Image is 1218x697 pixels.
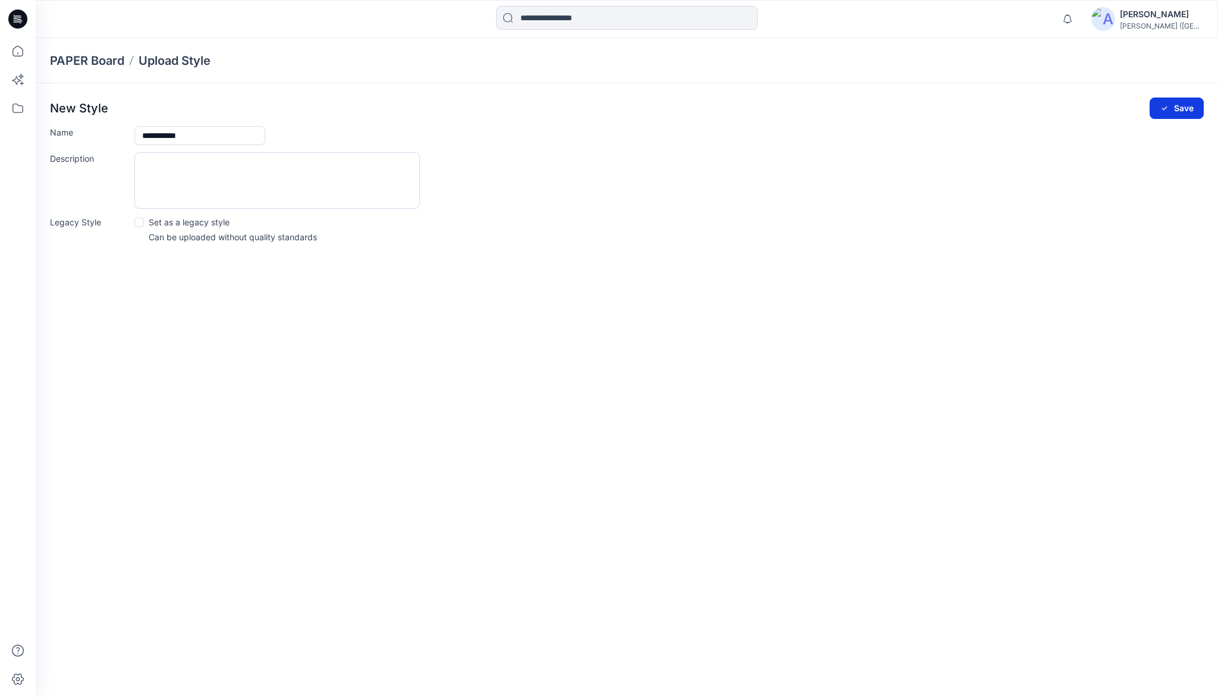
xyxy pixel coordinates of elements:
div: [PERSON_NAME] ([GEOGRAPHIC_DATA]) Exp... [1120,21,1203,30]
img: avatar [1091,7,1115,31]
a: PAPER Board [50,52,124,69]
label: Name [50,126,127,139]
p: Upload Style [139,52,211,69]
p: New Style [50,101,108,115]
label: Description [50,152,127,165]
p: Can be uploaded without quality standards [149,231,317,243]
p: Set as a legacy style [149,216,230,228]
div: [PERSON_NAME] [1120,7,1203,21]
button: Save [1150,98,1204,119]
label: Legacy Style [50,216,127,228]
